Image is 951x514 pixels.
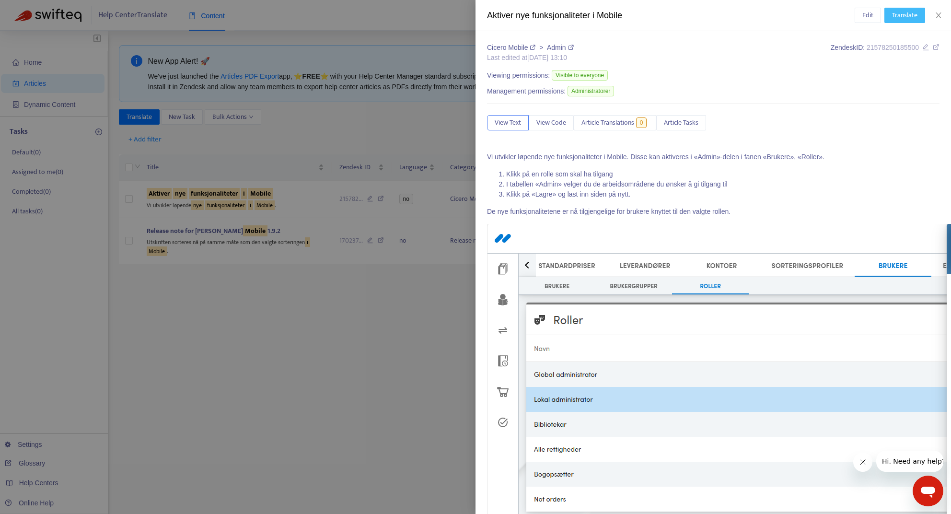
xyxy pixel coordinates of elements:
span: Visible to everyone [552,70,608,81]
div: Zendesk ID: [831,43,939,63]
a: Admin [547,44,574,51]
span: 21578250185500 [867,44,919,51]
p: De nye funksjonalitetene er nå tilgjengelige for brukere knyttet til den valgte rollen. [487,207,939,217]
button: Close [932,11,945,20]
button: Article Tasks [656,115,706,130]
span: Management permissions: [487,86,566,96]
span: Administratorer [568,86,614,96]
span: Hi. Need any help? [6,7,69,14]
span: Article Translations [581,117,634,128]
span: Translate [892,10,917,21]
span: View Code [536,117,566,128]
li: I tabellen «Admin» velger du de arbeidsområdene du ønsker å gi tilgang til [506,179,939,189]
p: Vi utvikler løpende nye funksjonaliteter i Mobile. Disse kan aktiveres i «Admin»-delen i fanen «B... [487,152,939,162]
a: Cicero Mobile [487,44,537,51]
button: Edit [855,8,881,23]
div: Aktiver nye funksjonaliteter i Mobile [487,9,855,22]
iframe: Knapp för att öppna meddelandefönstret [913,476,943,506]
div: > [487,43,574,53]
button: View Code [529,115,574,130]
li: Klikk på «Lagre» og last inn siden på nytt. [506,189,939,199]
span: Edit [862,10,873,21]
li: Klikk på en rolle som skal ha tilgang [506,169,939,179]
iframe: Meddelande från företag [876,451,943,472]
iframe: Stäng meddelande [853,453,872,472]
span: Viewing permissions: [487,70,550,81]
button: View Text [487,115,529,130]
span: Article Tasks [664,117,698,128]
span: 0 [636,117,647,128]
span: View Text [495,117,521,128]
div: Last edited at [DATE] 13:10 [487,53,574,63]
span: close [935,12,942,19]
button: Article Translations0 [574,115,656,130]
button: Translate [884,8,925,23]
